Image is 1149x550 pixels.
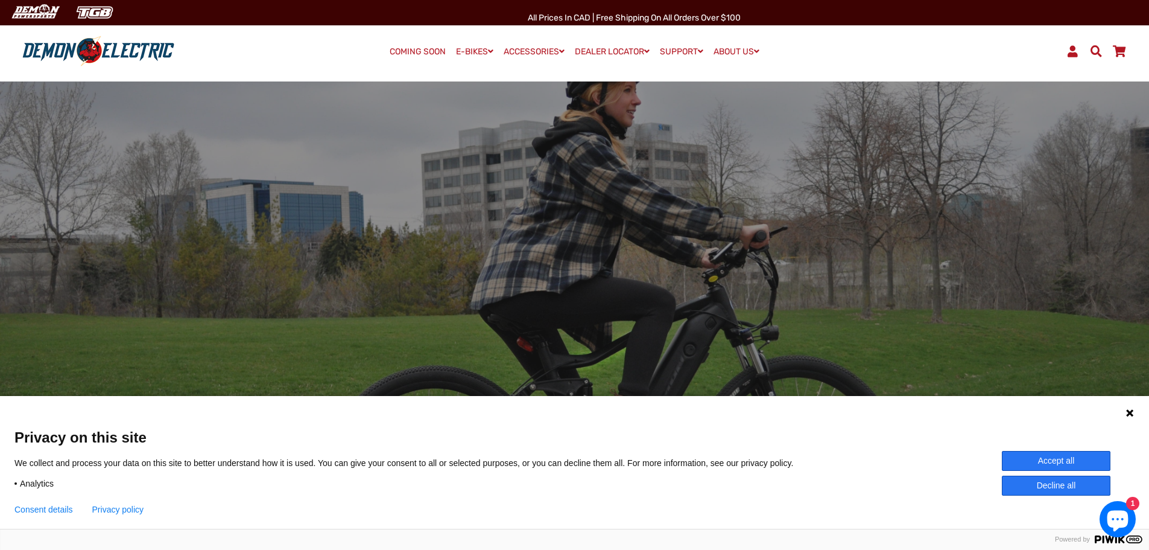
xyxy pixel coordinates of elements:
[18,36,179,67] img: Demon Electric logo
[1096,501,1139,540] inbox-online-store-chat: Shopify online store chat
[14,505,73,514] button: Consent details
[14,458,811,468] p: We collect and process your data on this site to better understand how it is used. You can give y...
[1002,476,1110,496] button: Decline all
[92,505,144,514] a: Privacy policy
[1002,451,1110,471] button: Accept all
[70,2,119,22] img: TGB Canada
[20,478,54,489] span: Analytics
[571,43,654,60] a: DEALER LOCATOR
[14,429,1135,446] span: Privacy on this site
[709,43,764,60] a: ABOUT US
[385,43,450,60] a: COMING SOON
[499,43,569,60] a: ACCESSORIES
[528,13,741,23] span: All Prices in CAD | Free shipping on all orders over $100
[656,43,707,60] a: SUPPORT
[1050,536,1095,543] span: Powered by
[452,43,498,60] a: E-BIKES
[6,2,64,22] img: Demon Electric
